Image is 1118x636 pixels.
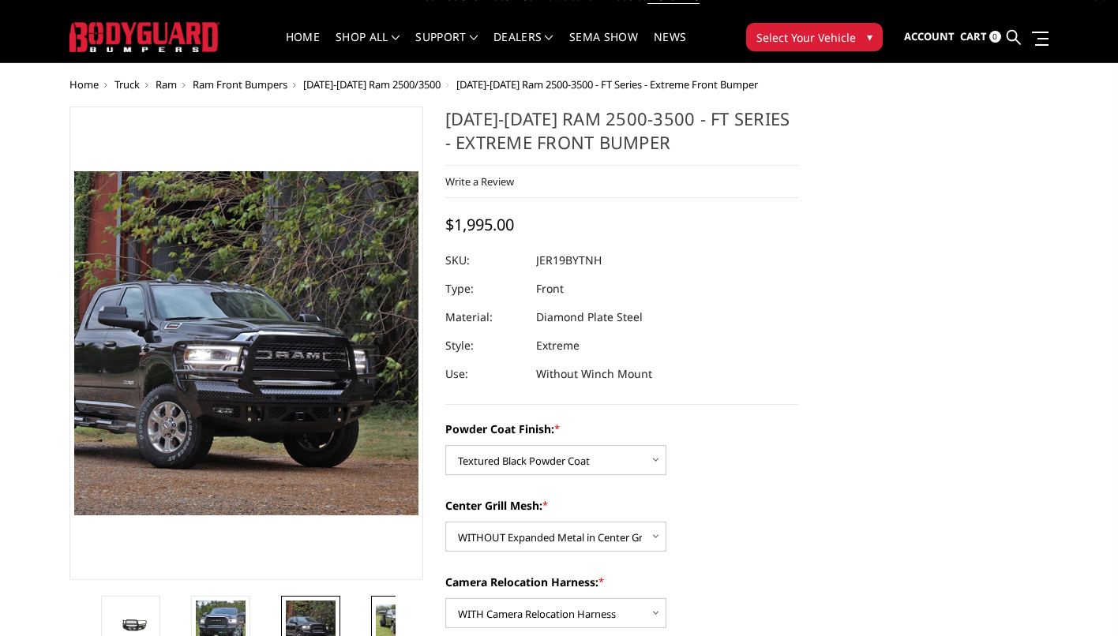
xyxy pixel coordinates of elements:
img: 2019-2025 Ram 2500-3500 - FT Series - Extreme Front Bumper [106,612,156,634]
dt: SKU: [445,246,524,275]
span: Cart [960,29,987,43]
span: [DATE]-[DATE] Ram 2500-3500 - FT Series - Extreme Front Bumper [456,77,758,92]
a: Ram Front Bumpers [193,77,287,92]
dd: JER19BYTNH [536,246,602,275]
dt: Style: [445,331,524,360]
span: Select Your Vehicle [756,29,856,46]
label: Camera Relocation Harness: [445,574,799,590]
label: Center Grill Mesh: [445,497,799,514]
a: Account [904,16,955,58]
a: Home [286,32,320,62]
a: Support [415,32,478,62]
a: Home [69,77,99,92]
label: Powder Coat Finish: [445,421,799,437]
dd: Without Winch Mount [536,360,652,388]
a: News [654,32,686,62]
dt: Use: [445,360,524,388]
a: Truck [114,77,140,92]
img: BODYGUARD BUMPERS [69,22,219,51]
dd: Diamond Plate Steel [536,303,643,331]
a: Ram [156,77,177,92]
a: [DATE]-[DATE] Ram 2500/3500 [303,77,441,92]
dt: Material: [445,303,524,331]
a: 2019-2025 Ram 2500-3500 - FT Series - Extreme Front Bumper [69,107,423,580]
a: SEMA Show [569,32,638,62]
a: Dealers [493,32,553,62]
button: Select Your Vehicle [746,23,883,51]
span: ▾ [867,28,872,45]
a: Write a Review [445,174,514,189]
dd: Extreme [536,331,580,360]
span: 0 [989,31,1001,43]
span: $1,995.00 [445,214,514,235]
h1: [DATE]-[DATE] Ram 2500-3500 - FT Series - Extreme Front Bumper [445,107,799,166]
span: Account [904,29,955,43]
dt: Type: [445,275,524,303]
a: shop all [336,32,400,62]
dd: Front [536,275,564,303]
a: Cart 0 [960,16,1001,58]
